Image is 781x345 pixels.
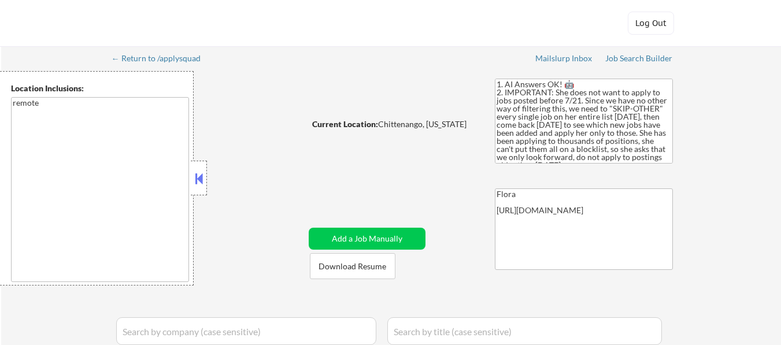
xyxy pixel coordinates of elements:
[628,12,674,35] button: Log Out
[535,54,593,65] a: Mailslurp Inbox
[605,54,673,62] div: Job Search Builder
[387,317,662,345] input: Search by title (case sensitive)
[116,317,376,345] input: Search by company (case sensitive)
[112,54,212,62] div: ← Return to /applysquad
[11,83,189,94] div: Location Inclusions:
[312,118,476,130] div: Chittenango, [US_STATE]
[309,228,425,250] button: Add a Job Manually
[605,54,673,65] a: Job Search Builder
[312,119,378,129] strong: Current Location:
[112,54,212,65] a: ← Return to /applysquad
[310,253,395,279] button: Download Resume
[535,54,593,62] div: Mailslurp Inbox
